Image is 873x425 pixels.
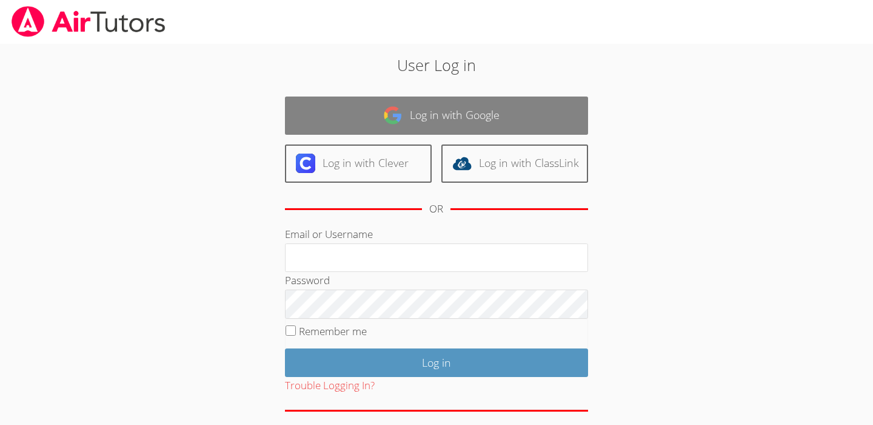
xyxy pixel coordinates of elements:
img: google-logo-50288ca7cdecda66e5e0955fdab243c47b7ad437acaf1139b6f446037453330a.svg [383,106,403,125]
label: Password [285,273,330,287]
a: Log in with ClassLink [441,144,588,183]
img: classlink-logo-d6bb404cc1216ec64c9a2012d9dc4662098be43eaf13dc465df04b49fa7ab582.svg [452,154,472,173]
div: OR [429,200,443,218]
h2: User Log in [201,53,672,76]
button: Trouble Logging In? [285,377,375,395]
input: Log in [285,348,588,377]
img: clever-logo-6eab21bc6e7a338710f1a6ff85c0baf02591cd810cc4098c63d3a4b26e2feb20.svg [296,154,315,173]
label: Remember me [299,324,367,338]
a: Log in with Clever [285,144,432,183]
img: airtutors_banner-c4298cdbf04f3fff15de1276eac7730deb9818008684d7c2e4769d2f7ddbe033.png [10,6,167,37]
a: Log in with Google [285,97,588,135]
label: Email or Username [285,227,373,241]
